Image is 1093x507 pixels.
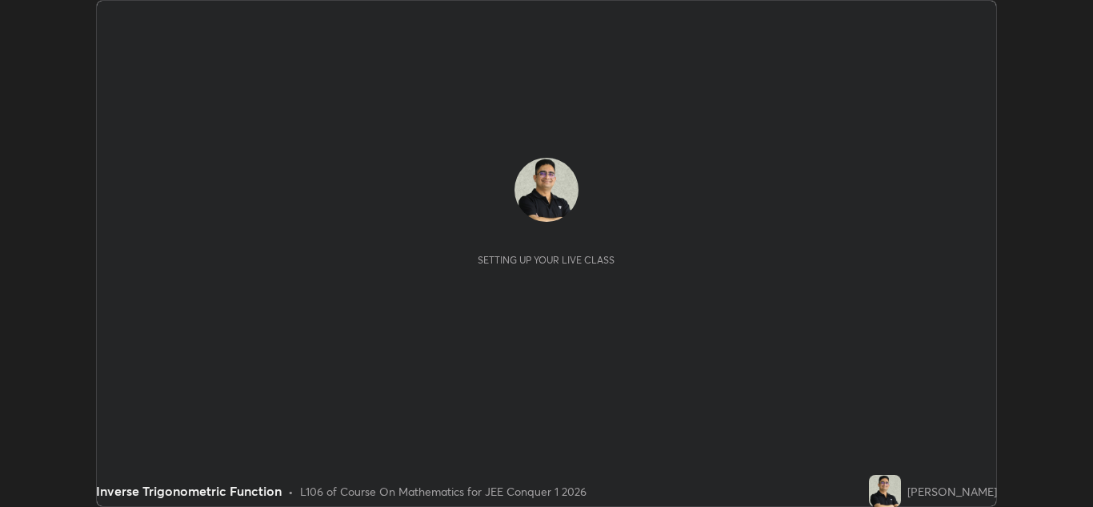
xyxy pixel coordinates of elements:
[478,254,615,266] div: Setting up your live class
[907,483,997,500] div: [PERSON_NAME]
[96,481,282,501] div: Inverse Trigonometric Function
[288,483,294,500] div: •
[300,483,587,500] div: L106 of Course On Mathematics for JEE Conquer 1 2026
[514,158,579,222] img: 80a8f8f514494e9a843945b90b7e7503.jpg
[869,475,901,507] img: 80a8f8f514494e9a843945b90b7e7503.jpg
